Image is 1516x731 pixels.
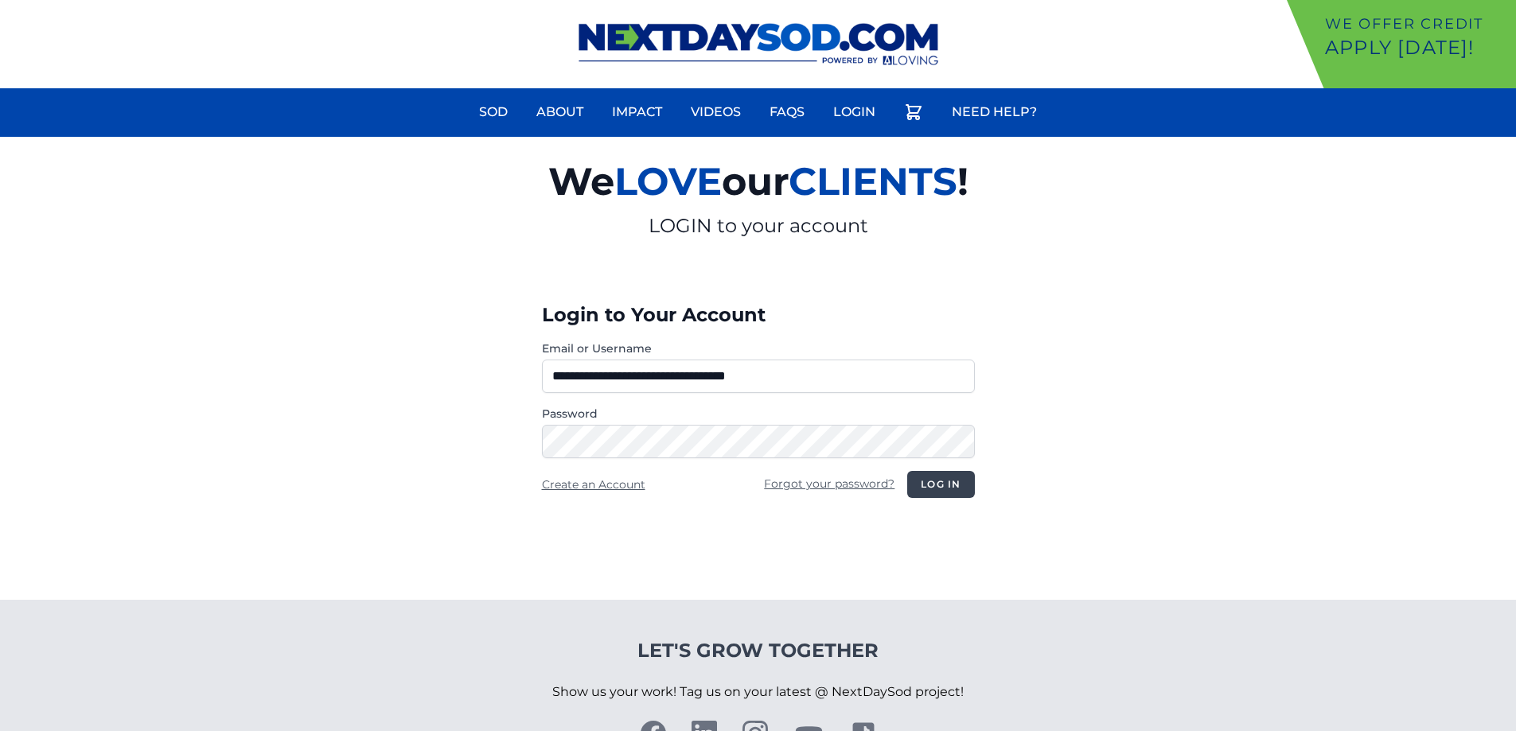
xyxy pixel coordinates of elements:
[907,471,974,498] button: Log in
[764,476,894,491] a: Forgot your password?
[824,93,885,131] a: Login
[1325,35,1510,60] p: Apply [DATE]!
[602,93,672,131] a: Impact
[542,340,975,356] label: Email or Username
[364,150,1153,213] h2: We our !
[760,93,814,131] a: FAQs
[542,302,975,328] h3: Login to Your Account
[364,213,1153,239] p: LOGIN to your account
[552,663,964,721] p: Show us your work! Tag us on your latest @ NextDaySod project!
[542,477,645,492] a: Create an Account
[942,93,1046,131] a: Need Help?
[681,93,750,131] a: Videos
[542,406,975,422] label: Password
[614,158,722,204] span: LOVE
[1325,13,1510,35] p: We offer Credit
[552,638,964,663] h4: Let's Grow Together
[789,158,957,204] span: CLIENTS
[527,93,593,131] a: About
[470,93,517,131] a: Sod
